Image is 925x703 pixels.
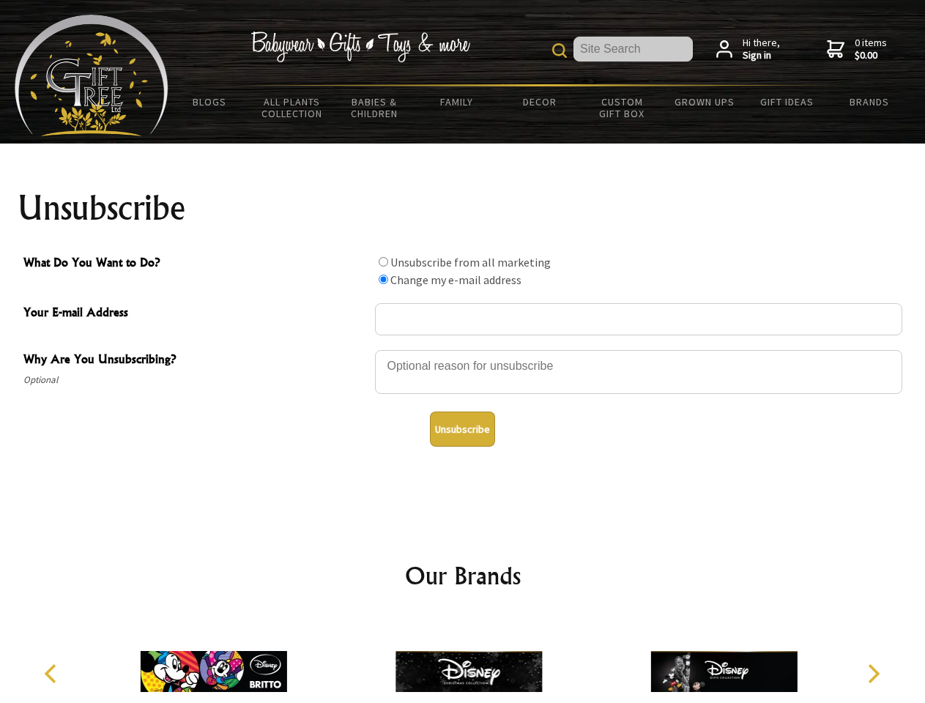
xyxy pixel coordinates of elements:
a: Brands [828,86,911,117]
button: Previous [37,658,69,690]
input: What Do You Want to Do? [379,275,388,284]
a: 0 items$0.00 [827,37,887,62]
img: Babywear - Gifts - Toys & more [250,31,470,62]
textarea: Why Are You Unsubscribing? [375,350,902,394]
h2: Our Brands [29,558,896,593]
span: Your E-mail Address [23,303,368,324]
label: Unsubscribe from all marketing [390,255,551,269]
a: Grown Ups [663,86,746,117]
a: Babies & Children [333,86,416,129]
input: Your E-mail Address [375,303,902,335]
span: What Do You Want to Do? [23,253,368,275]
img: Babyware - Gifts - Toys and more... [15,15,168,136]
label: Change my e-mail address [390,272,521,287]
a: Custom Gift Box [581,86,664,129]
a: BLOGS [168,86,251,117]
span: Why Are You Unsubscribing? [23,350,368,371]
button: Unsubscribe [430,412,495,447]
button: Next [857,658,889,690]
span: 0 items [855,36,887,62]
strong: $0.00 [855,49,887,62]
a: Decor [498,86,581,117]
a: All Plants Collection [251,86,334,129]
a: Hi there,Sign in [716,37,780,62]
input: What Do You Want to Do? [379,257,388,267]
input: Site Search [573,37,693,62]
a: Family [416,86,499,117]
a: Gift Ideas [746,86,828,117]
span: Optional [23,371,368,389]
span: Hi there, [743,37,780,62]
img: product search [552,43,567,58]
strong: Sign in [743,49,780,62]
h1: Unsubscribe [18,190,908,226]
